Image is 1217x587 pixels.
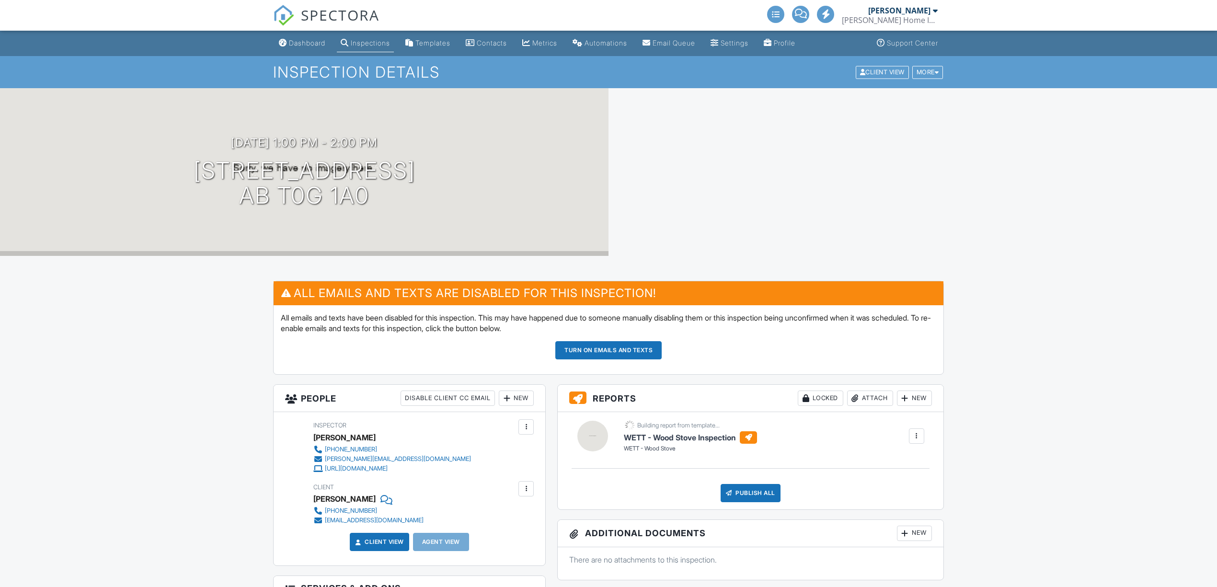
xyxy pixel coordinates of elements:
div: New [897,391,932,406]
a: Automations (Advanced) [569,35,631,52]
a: [PHONE_NUMBER] [313,445,471,454]
a: Metrics [518,35,561,52]
div: [PERSON_NAME][EMAIL_ADDRESS][DOMAIN_NAME] [325,455,471,463]
div: [PHONE_NUMBER] [325,446,377,453]
div: New [499,391,534,406]
a: [PERSON_NAME][EMAIL_ADDRESS][DOMAIN_NAME] [313,454,471,464]
span: Client [313,483,334,491]
a: Contacts [462,35,511,52]
a: [URL][DOMAIN_NAME] [313,464,471,473]
div: Metrics [532,39,557,47]
img: The Best Home Inspection Software - Spectora [273,5,294,26]
button: Turn on emails and texts [555,341,662,359]
div: Settings [721,39,748,47]
p: There are no attachments to this inspection. [569,554,932,565]
a: Client View [855,68,911,75]
div: Publish All [721,484,781,502]
div: New [897,526,932,541]
span: SPECTORA [301,5,379,25]
div: [PERSON_NAME] [313,430,376,445]
a: Company Profile [760,35,799,52]
h3: Reports [558,385,943,412]
span: Inspector [313,422,346,429]
div: Inspections [351,39,390,47]
a: Settings [707,35,752,52]
div: [PHONE_NUMBER] [325,507,377,515]
h1: [STREET_ADDRESS] AB T0G 1A0 [194,158,415,209]
div: [PERSON_NAME] [313,492,376,506]
a: Email Queue [639,35,699,52]
div: [PERSON_NAME] [868,6,930,15]
div: Templates [415,39,450,47]
a: SPECTORA [273,13,379,33]
h3: Additional Documents [558,520,943,547]
div: Attach [847,391,893,406]
div: [URL][DOMAIN_NAME] [325,465,388,472]
a: Support Center [873,35,942,52]
h3: People [274,385,545,412]
img: loading-93afd81d04378562ca97960a6d0abf470c8f8241ccf6a1b4da771bf876922d1b.gif [624,419,636,431]
div: Disable Client CC Email [401,391,495,406]
h6: WETT - Wood Stove Inspection [624,431,757,444]
div: Locked [798,391,843,406]
div: Support Center [887,39,938,47]
h1: Inspection Details [273,64,944,81]
div: Contacts [477,39,507,47]
div: Profile [774,39,795,47]
h3: [DATE] 1:00 pm - 2:00 pm [231,136,378,149]
p: All emails and texts have been disabled for this inspection. This may have happened due to someon... [281,312,936,334]
div: Client View [856,66,909,79]
div: Harris Home Inspections [842,15,938,25]
a: Templates [402,35,454,52]
h3: All emails and texts are disabled for this inspection! [274,281,943,305]
div: More [912,66,943,79]
a: [PHONE_NUMBER] [313,506,424,516]
a: Inspections [337,35,394,52]
div: Automations [585,39,627,47]
a: [EMAIL_ADDRESS][DOMAIN_NAME] [313,516,424,525]
div: WETT - Wood Stove [624,445,757,453]
a: Client View [353,537,404,547]
div: Building report from template... [637,422,720,429]
div: [EMAIL_ADDRESS][DOMAIN_NAME] [325,517,424,524]
div: Dashboard [289,39,325,47]
div: Email Queue [653,39,695,47]
a: Dashboard [275,35,329,52]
